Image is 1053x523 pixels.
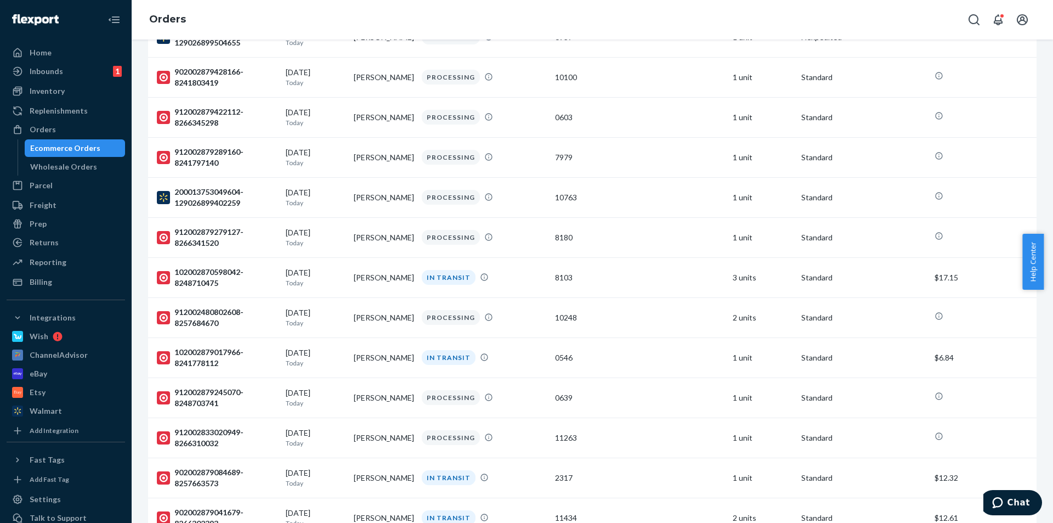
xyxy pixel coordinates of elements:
button: Help Center [1022,234,1044,290]
div: 1 [113,66,122,77]
div: Billing [30,277,52,288]
div: [DATE] [286,387,345,408]
div: 102002870598042-8248710475 [157,267,277,289]
div: [DATE] [286,67,345,87]
td: 1 unit [728,137,796,177]
p: Today [286,158,345,167]
button: Open notifications [987,9,1009,31]
div: [DATE] [286,468,345,488]
td: 1 unit [728,57,796,97]
p: Standard [801,352,926,363]
div: [DATE] [286,267,345,288]
div: Settings [30,494,61,505]
div: Home [30,47,52,58]
div: IN TRANSIT [422,350,475,365]
div: 10100 [555,72,724,83]
button: Integrations [7,309,125,327]
td: $17.15 [930,257,1037,297]
a: Wish [7,328,125,345]
td: 2 units [728,297,796,338]
button: Close Navigation [103,9,125,31]
div: Ecommerce Orders [30,143,100,154]
div: [DATE] [286,347,345,368]
td: 1 unit [728,217,796,257]
div: Wholesale Orders [30,161,97,172]
td: 1 unit [728,338,796,378]
p: Today [286,358,345,368]
div: [DATE] [286,187,345,207]
div: PROCESSING [422,230,480,245]
td: 1 unit [728,177,796,217]
a: Home [7,44,125,61]
td: 1 unit [728,97,796,137]
td: $6.84 [930,338,1037,378]
p: Standard [801,192,926,203]
a: ChannelAdvisor [7,346,125,364]
td: [PERSON_NAME] [349,217,417,257]
div: 2317 [555,473,724,483]
iframe: Opens a widget where you can chat to one of our agents [983,490,1042,518]
div: PROCESSING [422,390,480,405]
a: eBay [7,365,125,383]
a: Ecommerce Orders [25,139,126,157]
div: PROCESSING [422,430,480,445]
td: [PERSON_NAME] [349,458,417,498]
td: [PERSON_NAME] [349,338,417,378]
a: Inventory [7,82,125,100]
td: 1 unit [728,418,796,458]
div: eBay [30,368,47,379]
div: Walmart [30,406,62,417]
button: Open account menu [1011,9,1033,31]
p: Today [286,238,345,248]
a: Prep [7,215,125,233]
div: IN TRANSIT [422,470,475,485]
td: [PERSON_NAME] [349,57,417,97]
td: [PERSON_NAME] [349,297,417,338]
td: [PERSON_NAME] [349,177,417,217]
div: 8103 [555,272,724,283]
button: Fast Tags [7,451,125,469]
div: [DATE] [286,227,345,248]
div: Orders [30,124,56,135]
div: 912002879245070-8248703741 [157,387,277,409]
p: Today [286,118,345,127]
div: Add Integration [30,426,78,435]
div: Wish [30,331,48,342]
a: Add Fast Tag [7,473,125,486]
div: Replenishments [30,105,88,116]
a: Returns [7,234,125,251]
p: Standard [801,152,926,163]
td: $12.32 [930,458,1037,498]
div: Parcel [30,180,53,191]
div: PROCESSING [422,310,480,325]
div: 0639 [555,392,724,403]
div: 912002480802608-8257684670 [157,307,277,329]
p: Standard [801,112,926,123]
div: 912002833020949-8266310032 [157,427,277,449]
p: Standard [801,312,926,323]
div: Etsy [30,387,46,398]
div: Integrations [30,312,76,323]
a: Freight [7,196,125,214]
td: [PERSON_NAME] [349,378,417,418]
p: Today [286,78,345,87]
a: Add Integration [7,424,125,437]
div: Add Fast Tag [30,475,69,484]
div: 0603 [555,112,724,123]
div: [DATE] [286,307,345,328]
div: 912002879289160-8241797140 [157,147,277,168]
td: 1 unit [728,378,796,418]
a: Wholesale Orders [25,158,126,176]
td: [PERSON_NAME] [349,97,417,137]
div: 7979 [555,152,724,163]
div: [DATE] [286,147,345,167]
p: Today [286,38,345,47]
div: Reporting [30,257,66,268]
div: 11263 [555,432,724,443]
p: Today [286,438,345,448]
p: Today [286,278,345,288]
div: 10763 [555,192,724,203]
div: 912002879279127-8266341520 [157,227,277,249]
